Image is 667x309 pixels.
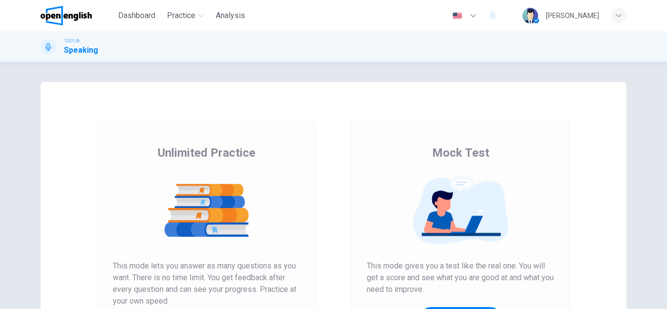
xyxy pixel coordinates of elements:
img: OpenEnglish logo [41,6,92,25]
span: Unlimited Practice [158,145,255,161]
span: Mock Test [432,145,489,161]
span: This mode lets you answer as many questions as you want. There is no time limit. You get feedback... [113,260,300,307]
button: Dashboard [114,7,159,24]
span: TOEFL® [64,38,80,44]
img: Profile picture [522,8,538,23]
span: Dashboard [118,10,155,21]
span: This mode gives you a test like the real one. You will get a score and see what you are good at a... [367,260,554,295]
h1: Speaking [64,44,98,56]
span: Analysis [216,10,245,21]
button: Practice [163,7,208,24]
button: Analysis [212,7,249,24]
div: [PERSON_NAME] [546,10,599,21]
span: Practice [167,10,195,21]
img: en [451,12,463,20]
a: OpenEnglish logo [41,6,114,25]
